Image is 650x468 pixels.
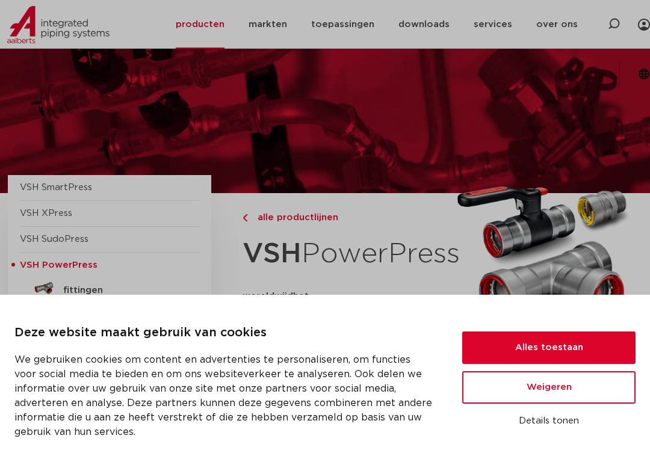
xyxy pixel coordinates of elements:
p: Deze website maakt gebruik van cookies [14,324,433,343]
a: VSH SudoPress [20,235,88,244]
span: alle productlijnen [250,213,338,222]
a: fittingen [20,279,199,298]
img: chevron-right.svg [243,214,247,222]
a: alle productlijnen [243,211,446,225]
a: VSH SmartPress [20,183,92,192]
span: VSH PowerPress [20,260,97,269]
h5: fittingen [63,285,182,296]
h1: PowerPress [243,231,446,277]
button: Alles toestaan [462,331,636,364]
button: Details tonen [462,411,636,431]
a: VSH XPress [20,209,72,218]
button: Weigeren [462,371,636,404]
strong: VSH [243,240,302,268]
p: We gebruiken cookies om content en advertenties te personaliseren, om functies voor social media ... [14,353,433,439]
span: wereldwijd [243,292,293,301]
